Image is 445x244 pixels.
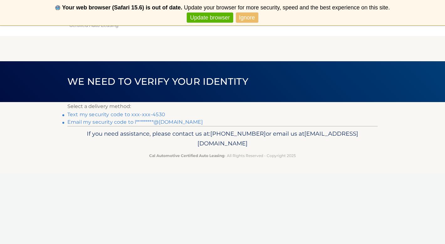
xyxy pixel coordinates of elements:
a: Text my security code to xxx-xxx-4530 [67,111,165,117]
a: Update browser [187,13,233,23]
b: Your web browser (Safari 15.6) is out of date. [62,4,182,11]
a: Ignore [236,13,258,23]
p: Select a delivery method: [67,102,378,111]
span: We need to verify your identity [67,76,248,87]
p: - All Rights Reserved - Copyright 2025 [71,152,374,159]
strong: Cal Automotive Certified Auto Leasing [149,153,224,158]
p: If you need assistance, please contact us at: or email us at [71,129,374,149]
a: Email my security code to l*********@[DOMAIN_NAME] [67,119,203,125]
span: [PHONE_NUMBER] [210,130,266,137]
span: Update your browser for more security, speed and the best experience on this site. [184,4,390,11]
